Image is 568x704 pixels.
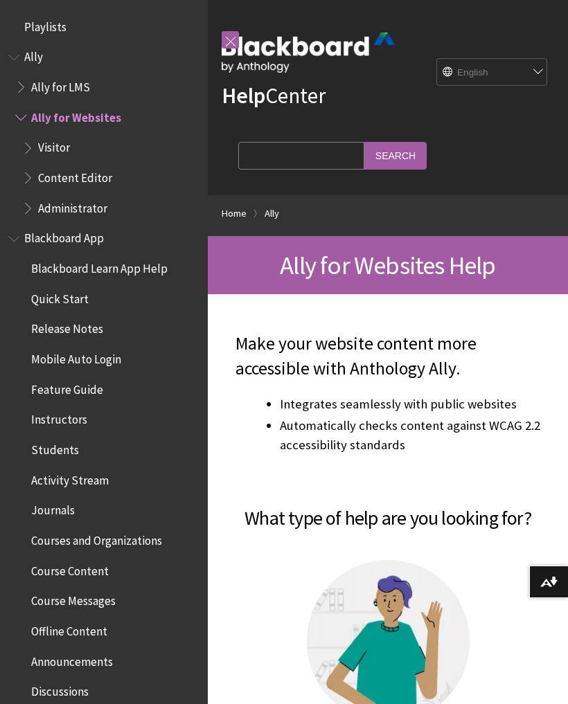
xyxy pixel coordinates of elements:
span: Ally for Websites [31,106,121,125]
span: Ally [24,46,43,64]
img: Blackboard by Anthology [222,33,395,73]
nav: Book outline for Anthology Ally Help [8,46,199,220]
span: Visitor [38,136,70,155]
a: Home [222,205,247,222]
span: Discussions [31,680,89,698]
li: Automatically checks content against WCAG 2.2 accessibility standards [280,416,540,474]
p: Make your website content more accessible with Anthology Ally. [236,332,540,381]
span: Journals [31,499,75,518]
span: Ally for LMS [31,75,90,94]
li: Integrates seamlessly with public websites [280,395,540,414]
span: Feature Guide [31,378,103,397]
a: Ally [265,205,279,222]
span: Quick Start [31,287,89,306]
span: Activity Stream [31,469,109,487]
span: Mobile Auto Login [31,348,121,366]
span: Course Content [31,559,109,578]
span: Courses and Organizations [31,529,162,548]
a: HelpCenter [222,82,326,109]
nav: Book outline for Playlists [8,15,199,39]
span: Blackboard Learn App Help [31,257,168,276]
span: Course Messages [31,589,116,608]
input: Search [364,142,427,169]
span: Offline Content [31,620,107,638]
span: Students [31,438,79,457]
select: Site Language Selector [437,59,548,87]
span: Ally for Websites Help [280,249,495,281]
span: Playlists [24,15,66,34]
span: Announcements [31,650,113,669]
span: Blackboard App [24,227,104,246]
span: Release Notes [31,318,103,336]
span: Instructors [31,408,87,427]
span: Administrator [38,197,107,215]
span: Content Editor [38,166,112,185]
h2: What type of help are you looking for? [236,487,540,532]
strong: Help [222,82,265,109]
